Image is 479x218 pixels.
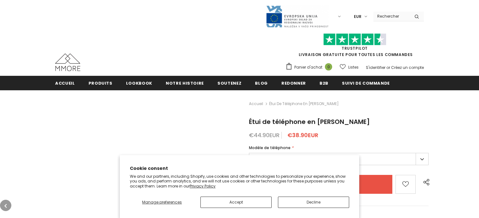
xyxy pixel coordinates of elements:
[126,76,152,90] a: Lookbook
[249,153,429,165] label: iPhone 17 Pro Max
[142,199,182,205] span: Manage preferences
[190,183,216,189] a: Privacy Policy
[217,80,241,86] span: soutenez
[278,197,349,208] button: Decline
[286,36,424,57] span: LIVRAISON GRATUITE POUR TOUTES LES COMMANDES
[354,14,361,20] span: EUR
[269,100,339,108] span: Étui de téléphone en [PERSON_NAME]
[55,80,75,86] span: Accueil
[255,80,268,86] span: Blog
[130,165,349,172] h2: Cookie consent
[217,76,241,90] a: soutenez
[249,145,291,150] span: Modèle de téléphone
[200,197,272,208] button: Accept
[320,76,328,90] a: B2B
[320,80,328,86] span: B2B
[166,80,204,86] span: Notre histoire
[89,80,113,86] span: Produits
[323,33,386,46] img: Faites confiance aux étoiles pilotes
[373,12,410,21] input: Search Site
[366,65,385,70] a: S'identifier
[130,174,349,189] p: We and our partners, including Shopify, use cookies and other technologies to personalize your ex...
[89,76,113,90] a: Produits
[287,131,318,139] span: €38.90EUR
[281,80,306,86] span: Redonner
[340,62,359,73] a: Listes
[342,80,390,86] span: Suivi de commande
[325,63,332,70] span: 0
[249,100,263,108] a: Accueil
[249,117,370,126] span: Étui de téléphone en [PERSON_NAME]
[294,64,322,70] span: Panier d'achat
[386,65,390,70] span: or
[166,76,204,90] a: Notre histoire
[55,76,75,90] a: Accueil
[55,53,80,71] img: Cas MMORE
[249,131,280,139] span: €44.90EUR
[130,197,194,208] button: Manage preferences
[126,80,152,86] span: Lookbook
[348,64,359,70] span: Listes
[266,5,329,28] img: Javni Razpis
[342,76,390,90] a: Suivi de commande
[255,76,268,90] a: Blog
[266,14,329,19] a: Javni Razpis
[342,46,368,51] a: TrustPilot
[391,65,424,70] a: Créez un compte
[281,76,306,90] a: Redonner
[286,63,335,72] a: Panier d'achat 0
